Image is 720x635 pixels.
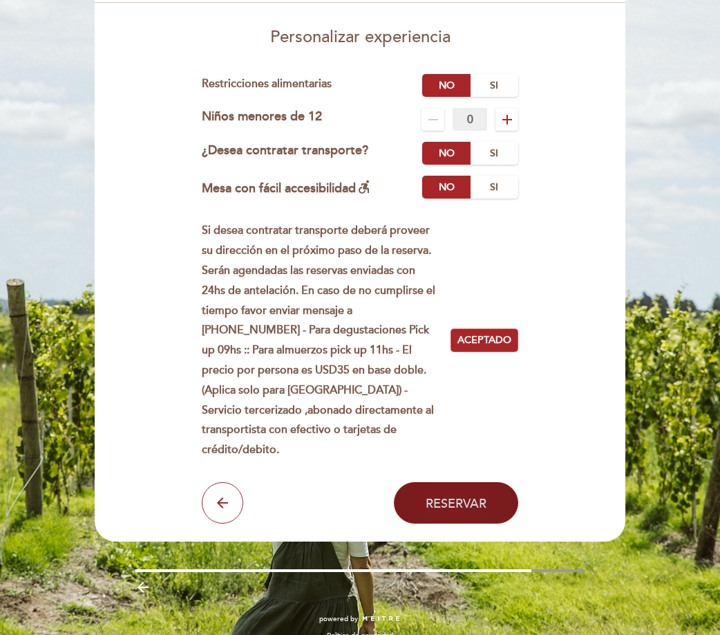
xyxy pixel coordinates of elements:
[202,108,322,131] div: Niños menores de 12
[356,178,372,195] i: accessible_forward
[422,142,471,165] label: No
[319,614,358,624] span: powered by
[202,74,423,97] div: Restricciones alimentarias
[470,176,518,199] label: Si
[135,579,151,596] i: arrow_backward
[499,111,515,128] i: add
[457,333,511,348] span: Aceptado
[422,176,471,199] label: No
[361,616,401,623] img: MEITRE
[422,74,471,97] label: No
[425,111,442,128] i: remove
[319,614,401,624] a: powered by
[202,482,243,524] button: arrow_back
[451,329,518,352] button: Aceptado
[270,27,451,47] span: Personalizar experiencia
[394,482,518,524] button: Reservar
[214,495,231,511] i: arrow_back
[470,142,518,165] label: Si
[202,221,451,460] div: Si desea contratar transporte deberá proveer su dirección en el próximo paso de la reserva. Serán...
[202,142,368,165] div: ¿Desea contratar transporte?
[470,74,518,97] label: Si
[426,495,486,510] span: Reservar
[202,176,372,199] div: Mesa con fácil accesibilidad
